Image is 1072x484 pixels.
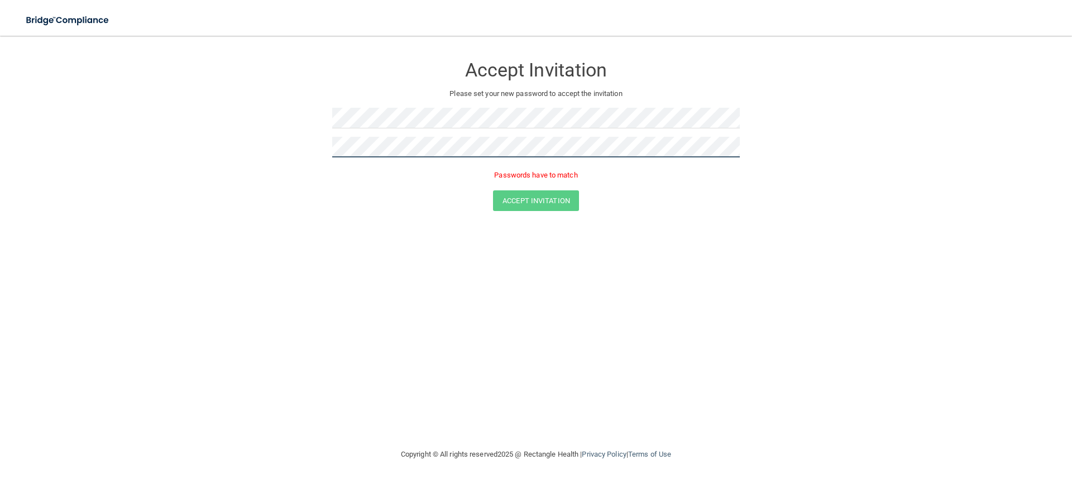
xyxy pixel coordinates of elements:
p: Please set your new password to accept the invitation [341,87,731,100]
p: Passwords have to match [332,169,740,182]
img: bridge_compliance_login_screen.278c3ca4.svg [17,9,119,32]
div: Copyright © All rights reserved 2025 @ Rectangle Health | | [332,437,740,472]
h3: Accept Invitation [332,60,740,80]
button: Accept Invitation [493,190,579,211]
a: Terms of Use [628,450,671,458]
a: Privacy Policy [582,450,626,458]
